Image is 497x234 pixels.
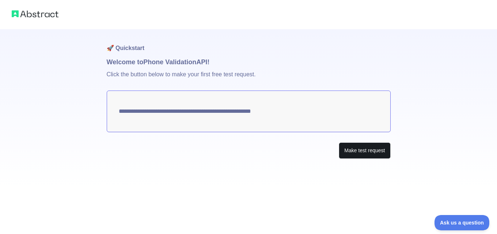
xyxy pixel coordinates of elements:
p: Click the button below to make your first free test request. [107,67,391,91]
button: Make test request [339,142,390,159]
h1: 🚀 Quickstart [107,29,391,57]
iframe: Toggle Customer Support [435,215,490,230]
img: Abstract logo [12,9,58,19]
h1: Welcome to Phone Validation API! [107,57,391,67]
